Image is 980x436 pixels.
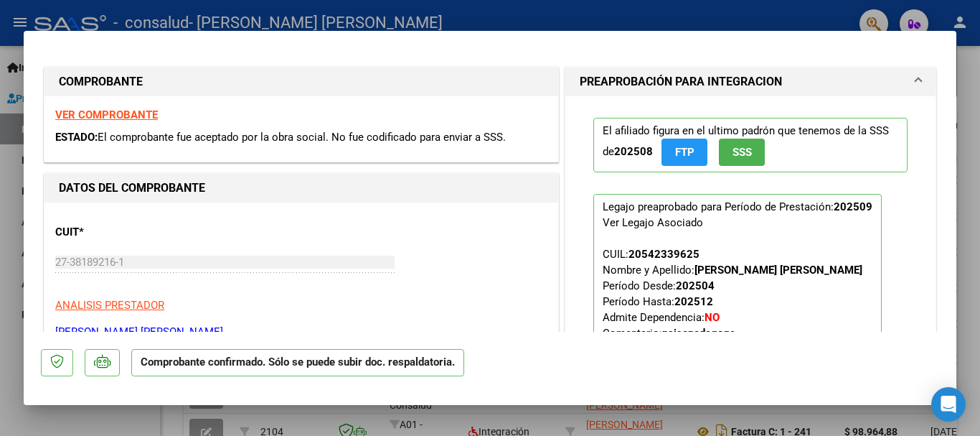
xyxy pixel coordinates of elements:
p: CUIT [55,224,203,241]
strong: 202509 [834,200,872,213]
span: FTP [675,147,694,159]
mat-expansion-panel-header: PREAPROBACIÓN PARA INTEGRACION [565,68,936,96]
strong: COMPROBANTE [59,75,143,88]
div: PREAPROBACIÓN PARA INTEGRACION [565,96,936,380]
a: VER COMPROBANTE [55,108,158,121]
strong: DATOS DEL COMPROBANTE [59,181,205,195]
strong: NO [705,311,720,324]
h1: PREAPROBACIÓN PARA INTEGRACION [580,73,782,91]
strong: 202508 [614,145,653,158]
strong: 202512 [674,295,713,308]
span: Comentario: [603,327,735,340]
strong: [PERSON_NAME] [PERSON_NAME] [694,264,862,277]
div: Open Intercom Messenger [931,387,966,422]
span: CUIL: Nombre y Apellido: Período Desde: Período Hasta: Admite Dependencia: [603,248,862,340]
div: Ver Legajo Asociado [603,215,703,231]
span: ANALISIS PRESTADOR [55,299,164,312]
p: Legajo preaprobado para Período de Prestación: [593,194,882,348]
span: El comprobante fue aceptado por la obra social. No fue codificado para enviar a SSS. [98,131,506,144]
strong: psicopedagoga [662,327,735,340]
button: SSS [719,139,765,165]
p: El afiliado figura en el ultimo padrón que tenemos de la SSS de [593,118,908,172]
div: 20542339625 [628,246,699,262]
span: ESTADO: [55,131,98,144]
p: [PERSON_NAME] [PERSON_NAME] [55,324,547,340]
button: FTP [661,139,707,165]
span: SSS [732,147,752,159]
p: Comprobante confirmado. Sólo se puede subir doc. respaldatoria. [131,349,464,377]
strong: 202504 [676,279,715,292]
